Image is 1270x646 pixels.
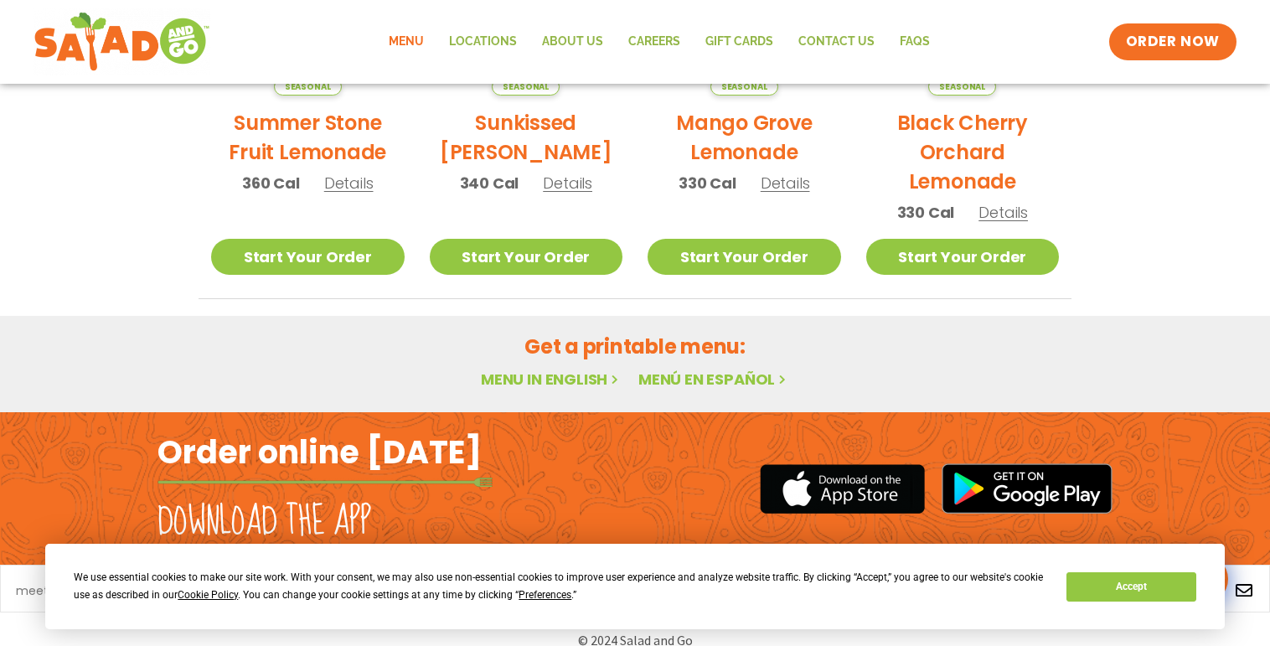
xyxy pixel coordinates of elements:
span: Cookie Policy [178,589,238,601]
h2: Download the app [157,499,371,545]
span: 360 Cal [242,172,300,194]
a: Start Your Order [211,239,405,275]
span: Details [978,202,1028,223]
button: Accept [1066,572,1195,602]
h2: Order online [DATE] [157,432,482,473]
h2: Summer Stone Fruit Lemonade [211,108,405,167]
a: About Us [529,23,616,61]
span: Seasonal [492,78,560,96]
a: GIFT CARDS [693,23,786,61]
span: Preferences [519,589,571,601]
span: Seasonal [928,78,996,96]
a: Menú en español [638,369,789,390]
a: Menu in English [481,369,622,390]
h2: Mango Grove Lemonade [648,108,841,167]
img: google_play [942,463,1113,514]
img: appstore [760,462,925,516]
a: meet chef [PERSON_NAME] [16,585,175,597]
a: Careers [616,23,693,61]
div: Cookie Consent Prompt [45,544,1225,629]
a: Start Your Order [430,239,623,275]
span: Seasonal [274,78,342,96]
a: Start Your Order [866,239,1060,275]
h2: Get a printable menu: [199,332,1071,361]
a: Contact Us [786,23,887,61]
span: 340 Cal [460,172,519,194]
a: ORDER NOW [1109,23,1236,60]
span: 330 Cal [679,172,736,194]
span: 330 Cal [897,201,955,224]
a: FAQs [887,23,942,61]
span: ORDER NOW [1126,32,1220,52]
span: Details [761,173,810,194]
h2: Sunkissed [PERSON_NAME] [430,108,623,167]
a: Menu [376,23,436,61]
span: Details [543,173,592,194]
h2: Black Cherry Orchard Lemonade [866,108,1060,196]
div: We use essential cookies to make our site work. With your consent, we may also use non-essential ... [74,569,1046,604]
img: new-SAG-logo-768×292 [34,8,210,75]
nav: Menu [376,23,942,61]
a: Locations [436,23,529,61]
span: Seasonal [710,78,778,96]
span: Details [324,173,374,194]
a: Start Your Order [648,239,841,275]
img: fork [157,478,493,487]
